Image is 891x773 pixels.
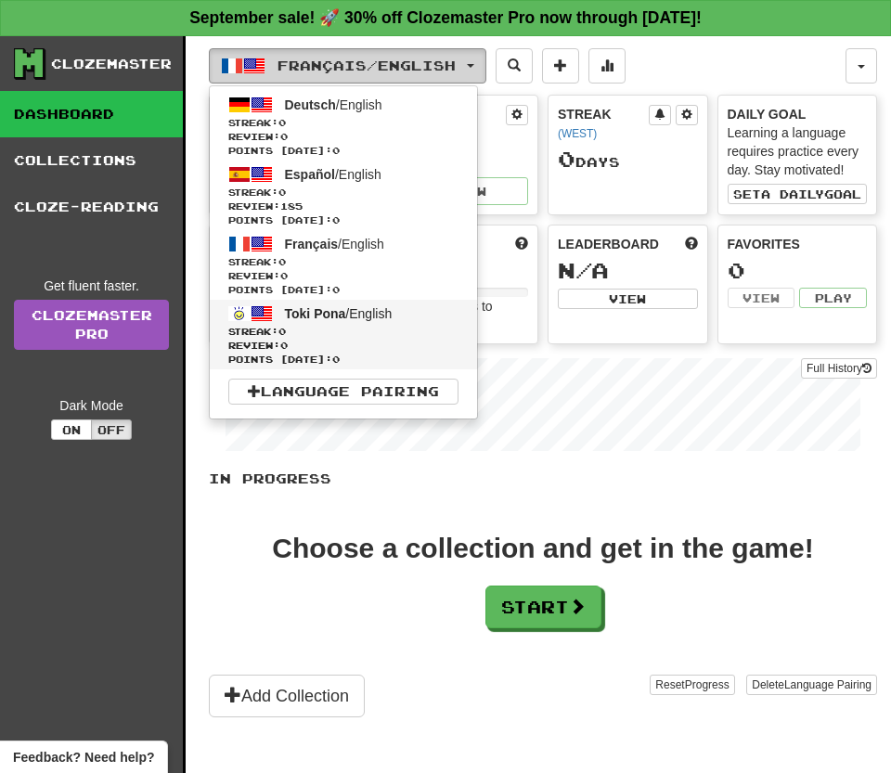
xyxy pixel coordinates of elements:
[228,339,458,353] span: Review: 0
[515,235,528,253] span: Score more points to level up
[728,184,868,204] button: Seta dailygoal
[801,358,877,379] button: Full History
[209,675,365,717] button: Add Collection
[209,470,877,488] p: In Progress
[14,396,169,415] div: Dark Mode
[285,306,393,321] span: / English
[728,259,868,282] div: 0
[228,130,458,144] span: Review: 0
[728,288,795,308] button: View
[278,326,286,337] span: 0
[285,306,346,321] span: Toki Pona
[278,187,286,198] span: 0
[210,91,477,161] a: Deutsch/EnglishStreak:0 Review:0Points [DATE]:0
[558,105,649,142] div: Streak
[210,161,477,230] a: Español/EnglishStreak:0 Review:185Points [DATE]:0
[210,300,477,369] a: Toki Pona/EnglishStreak:0 Review:0Points [DATE]:0
[285,167,335,182] span: Español
[650,675,734,695] button: ResetProgress
[558,257,609,283] span: N/A
[228,269,458,283] span: Review: 0
[278,117,286,128] span: 0
[784,678,872,691] span: Language Pairing
[228,283,458,297] span: Points [DATE]: 0
[189,8,702,27] strong: September sale! 🚀 30% off Clozemaster Pro now through [DATE]!
[278,256,286,267] span: 0
[228,379,458,405] a: Language Pairing
[496,48,533,84] button: Search sentences
[228,255,458,269] span: Streak:
[685,235,698,253] span: This week in points, UTC
[228,144,458,158] span: Points [DATE]: 0
[272,535,813,562] div: Choose a collection and get in the game!
[761,187,824,200] span: a daily
[728,123,868,179] div: Learning a language requires practice every day. Stay motivated!
[14,277,169,295] div: Get fluent faster.
[285,97,336,112] span: Deutsch
[228,116,458,130] span: Streak:
[685,678,730,691] span: Progress
[51,55,172,73] div: Clozemaster
[210,230,477,300] a: Français/EnglishStreak:0 Review:0Points [DATE]:0
[558,235,659,253] span: Leaderboard
[209,48,486,84] button: Français/English
[746,675,877,695] button: DeleteLanguage Pairing
[228,186,458,200] span: Streak:
[558,148,698,172] div: Day s
[485,586,601,628] button: Start
[799,288,867,308] button: Play
[558,146,575,172] span: 0
[588,48,626,84] button: More stats
[728,235,868,253] div: Favorites
[51,419,92,440] button: On
[91,419,132,440] button: Off
[285,237,384,251] span: / English
[228,353,458,367] span: Points [DATE]: 0
[13,748,154,767] span: Open feedback widget
[228,200,458,213] span: Review: 185
[558,127,597,140] a: (WEST)
[285,237,339,251] span: Français
[278,58,456,73] span: Français / English
[542,48,579,84] button: Add sentence to collection
[228,325,458,339] span: Streak:
[14,300,169,350] a: ClozemasterPro
[228,213,458,227] span: Points [DATE]: 0
[728,105,868,123] div: Daily Goal
[558,289,698,309] button: View
[285,97,382,112] span: / English
[285,167,381,182] span: / English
